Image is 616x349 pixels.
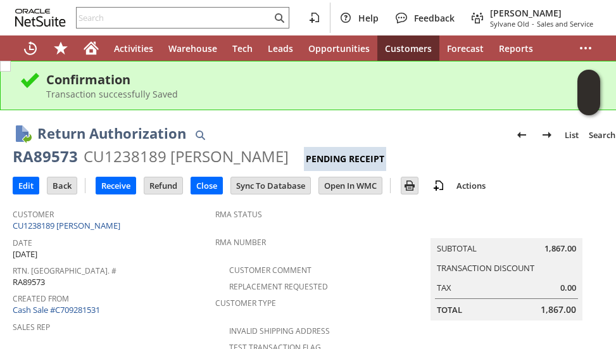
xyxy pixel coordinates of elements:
[96,177,135,194] input: Receive
[231,177,310,194] input: Sync To Database
[106,35,161,61] a: Activities
[15,35,46,61] a: Recent Records
[308,42,370,54] span: Opportunities
[301,35,377,61] a: Opportunities
[437,262,534,274] a: Transaction Discount
[23,41,38,56] svg: Recent Records
[377,35,439,61] a: Customers
[13,220,123,231] a: CU1238189 [PERSON_NAME]
[532,19,534,29] span: -
[437,243,477,254] a: Subtotal
[13,248,37,260] span: [DATE]
[229,281,328,292] a: Replacement Requested
[229,265,311,276] a: Customer Comment
[215,209,262,220] a: RMA Status
[229,326,330,336] a: Invalid Shipping Address
[13,293,69,304] a: Created From
[13,146,78,167] div: RA89573
[191,177,222,194] input: Close
[37,123,186,144] h1: Return Authorization
[192,127,208,143] img: Quick Find
[451,180,491,191] a: Actions
[304,147,386,171] div: Pending Receipt
[414,12,455,24] span: Feedback
[84,41,99,56] svg: Home
[560,125,584,145] a: List
[490,19,529,29] span: Sylvane Old
[46,35,76,61] div: Shortcuts
[15,9,66,27] svg: logo
[514,127,529,143] img: Previous
[232,42,253,54] span: Tech
[431,178,446,193] img: add-record.svg
[499,42,533,54] span: Reports
[13,265,116,276] a: Rtn. [GEOGRAPHIC_DATA]. #
[161,35,225,61] a: Warehouse
[401,177,418,194] input: Print
[13,322,50,333] a: Sales Rep
[491,35,541,61] a: Reports
[570,35,601,61] div: More menus
[544,243,576,255] span: 1,867.00
[53,41,68,56] svg: Shortcuts
[13,276,45,288] span: RA89573
[437,304,462,315] a: Total
[13,209,54,220] a: Customer
[46,71,613,88] div: Confirmation
[358,12,379,24] span: Help
[225,35,260,61] a: Tech
[439,35,491,61] a: Forecast
[437,282,451,293] a: Tax
[84,146,289,167] div: CU1238189 [PERSON_NAME]
[168,42,217,54] span: Warehouse
[490,7,593,19] span: [PERSON_NAME]
[537,19,593,29] span: Sales and Service
[46,88,613,100] div: Transaction successfully Saved
[577,93,600,116] span: Oracle Guided Learning Widget. To move around, please hold and drag
[47,177,77,194] input: Back
[560,282,576,294] span: 0.00
[447,42,484,54] span: Forecast
[13,177,39,194] input: Edit
[577,70,600,115] iframe: Click here to launch Oracle Guided Learning Help Panel
[13,238,32,248] a: Date
[13,304,100,315] a: Cash Sale #C709281531
[539,127,555,143] img: Next
[114,42,153,54] span: Activities
[319,177,382,194] input: Open In WMC
[272,10,287,25] svg: Search
[260,35,301,61] a: Leads
[431,218,582,238] caption: Summary
[541,303,576,316] span: 1,867.00
[77,10,272,25] input: Search
[215,237,266,248] a: RMA Number
[268,42,293,54] span: Leads
[402,178,417,193] img: Print
[215,298,276,308] a: Customer Type
[385,42,432,54] span: Customers
[76,35,106,61] a: Home
[144,177,182,194] input: Refund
